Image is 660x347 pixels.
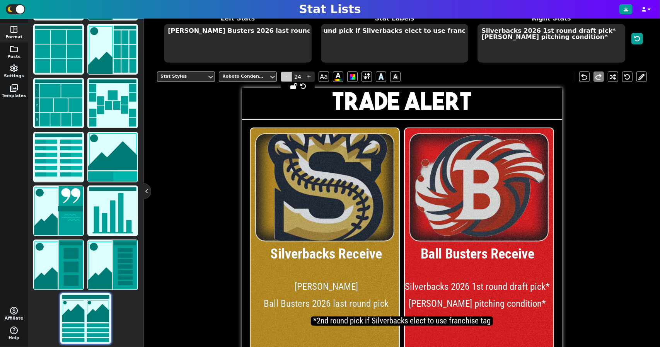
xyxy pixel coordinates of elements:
textarea: *2nd round pick if Silverbacks elect to use franchise tag [321,24,468,63]
h1: Trade alert [242,89,562,113]
img: scores [34,133,83,182]
button: redo [593,71,604,82]
span: *2nd round pick if Silverbacks elect to use franchise tag [311,316,493,326]
div: Roboto Condensed [222,73,266,80]
h1: Stat Lists [299,2,361,16]
img: grid [34,25,83,74]
textarea: [PERSON_NAME] Busters 2026 last round pick [164,24,311,63]
span: Aa [319,71,329,82]
span: A [390,71,401,82]
img: tier [34,78,83,128]
span: space_dashboard [9,25,19,34]
span: Silverbacks 2026 1st round draft pick* [402,282,553,291]
span: [PERSON_NAME] [251,282,402,291]
img: grid with image [88,25,137,74]
img: lineup [88,240,137,289]
div: Ball Busters Receive [402,243,553,264]
textarea: Silverbacks 2026 1st round draft pick* [PERSON_NAME] pitching condition* [478,24,625,63]
img: news/quote [34,186,83,235]
span: Ball Busters 2026 last round pick [251,299,402,308]
img: matchup [88,133,137,182]
span: undo [580,72,589,82]
img: highlight [34,240,83,289]
img: comparison [61,294,110,343]
img: chart [88,186,137,235]
span: [PERSON_NAME] pitching condition* [402,299,553,308]
span: photo_library [9,83,19,93]
span: + [303,71,315,82]
span: settings [9,64,19,73]
button: undo [579,71,590,82]
div: Stat Styles [160,73,204,80]
span: monetization_on [9,306,19,315]
span: help [9,326,19,335]
span: A [379,70,384,83]
img: bracket [88,78,137,128]
div: Silverbacks Receive [251,243,402,264]
span: folder [9,44,19,54]
span: - [281,71,292,82]
span: redo [594,72,603,82]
